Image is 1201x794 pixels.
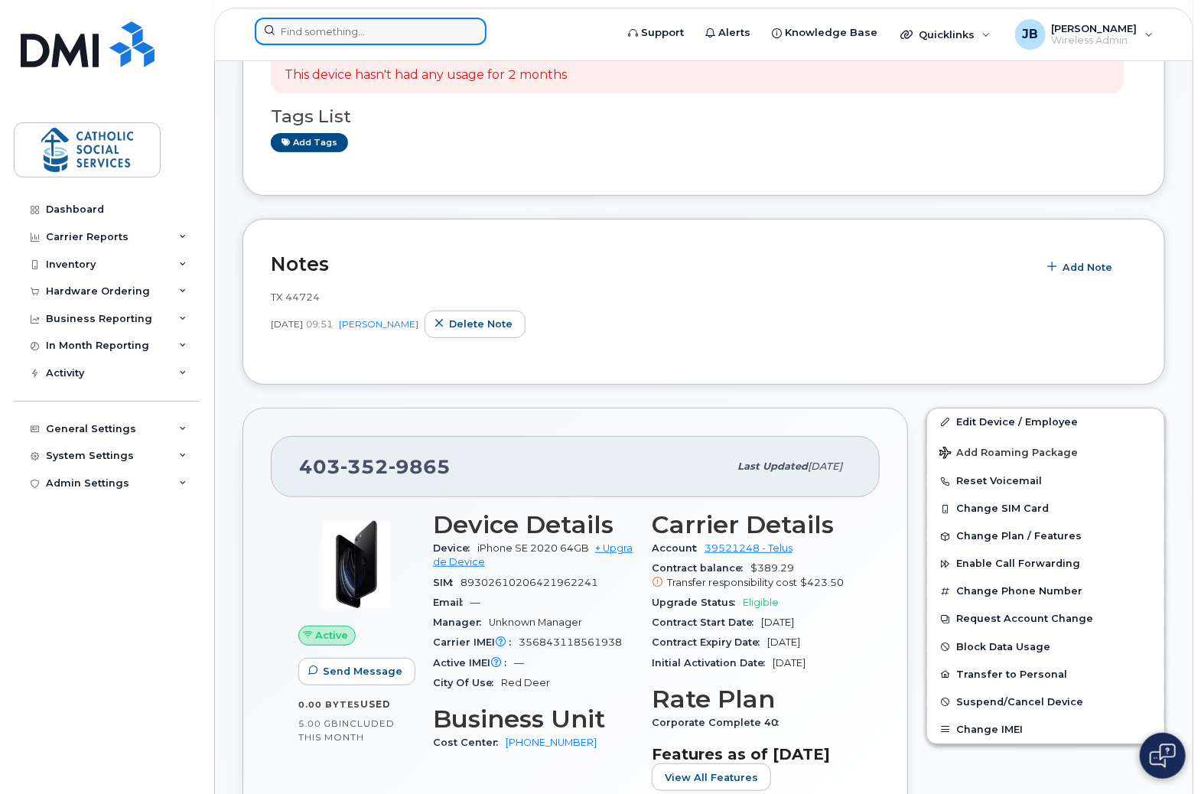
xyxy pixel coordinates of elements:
span: Initial Activation Date [652,657,773,669]
span: Contract Start Date [652,617,761,628]
span: Support [641,25,684,41]
span: 89302610206421962241 [461,577,598,588]
button: Suspend/Cancel Device [927,688,1164,716]
button: Change IMEI [927,716,1164,744]
span: Carrier IMEI [433,636,519,648]
span: included this month [298,718,395,743]
span: 0.00 Bytes [298,699,360,710]
button: Transfer to Personal [927,661,1164,688]
span: [DATE] [808,460,842,472]
a: Add tags [271,133,348,152]
a: Alerts [695,18,761,48]
span: [DATE] [271,317,303,330]
span: Wireless Admin [1052,34,1138,47]
a: 39521248 - Telus [705,542,793,554]
span: SIM [433,577,461,588]
span: City Of Use [433,677,501,688]
h3: Business Unit [433,705,633,733]
span: Suspend/Cancel Device [956,696,1083,708]
button: Delete note [425,311,526,338]
span: Send Message [323,664,402,678]
div: Quicklinks [890,19,1001,50]
span: 9865 [389,455,451,478]
span: 356843118561938 [519,636,622,648]
span: JB [1022,25,1038,44]
span: Active [316,628,349,643]
button: Change Phone Number [927,578,1164,605]
h3: Tags List [271,107,1137,126]
a: [PHONE_NUMBER] [506,737,597,748]
a: Support [617,18,695,48]
span: [DATE] [773,657,806,669]
span: — [514,657,524,669]
span: Change Plan / Features [956,531,1082,542]
button: Request Account Change [927,605,1164,633]
span: Account [652,542,705,554]
h3: Carrier Details [652,511,852,539]
span: Eligible [743,597,779,608]
span: $423.50 [800,577,844,588]
span: Add Note [1063,260,1112,275]
span: Last updated [737,460,808,472]
span: Unknown Manager [489,617,582,628]
button: Change SIM Card [927,495,1164,522]
span: Red Deer [501,677,550,688]
span: iPhone SE 2020 64GB [477,542,589,554]
img: image20231002-3703462-2fle3a.jpeg [311,519,402,610]
h3: Features as of [DATE] [652,745,852,763]
span: TX 44724 [271,291,320,303]
div: Jeoff Bueckert [1004,19,1164,50]
span: used [360,698,391,710]
button: Add Note [1038,253,1125,281]
span: 403 [299,455,451,478]
span: Active IMEI [433,657,514,669]
span: Upgrade Status [652,597,743,608]
button: Block Data Usage [927,633,1164,661]
span: Alerts [718,25,750,41]
span: View All Features [665,770,758,785]
span: Email [433,597,470,608]
span: Cost Center [433,737,506,748]
span: Contract balance [652,562,750,574]
button: Send Message [298,658,415,685]
span: [PERSON_NAME] [1052,22,1138,34]
span: 352 [340,455,389,478]
button: Reset Voicemail [927,467,1164,495]
a: Edit Device / Employee [927,408,1164,436]
span: Delete note [449,317,513,331]
span: 09:51 [306,317,333,330]
h2: Notes [271,252,1030,275]
span: Contract Expiry Date [652,636,767,648]
h3: Device Details [433,511,633,539]
span: [DATE] [761,617,794,628]
p: This device hasn't had any usage for 2 months [285,67,567,84]
span: $389.29 [652,562,852,590]
span: Knowledge Base [785,25,877,41]
button: Change Plan / Features [927,522,1164,550]
span: [DATE] [767,636,800,648]
span: Quicklinks [919,28,975,41]
button: Enable Call Forwarding [927,550,1164,578]
span: Corporate Complete 40 [652,717,786,728]
span: Add Roaming Package [939,447,1078,461]
a: [PERSON_NAME] [339,318,418,330]
input: Find something... [255,18,487,45]
span: Enable Call Forwarding [956,558,1080,570]
img: Open chat [1150,744,1176,768]
a: Knowledge Base [761,18,888,48]
h3: Rate Plan [652,685,852,713]
span: Transfer responsibility cost [667,577,797,588]
span: 5.00 GB [298,718,339,729]
button: Add Roaming Package [927,436,1164,467]
span: — [470,597,480,608]
span: Manager [433,617,489,628]
button: View All Features [652,763,771,791]
span: Device [433,542,477,554]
